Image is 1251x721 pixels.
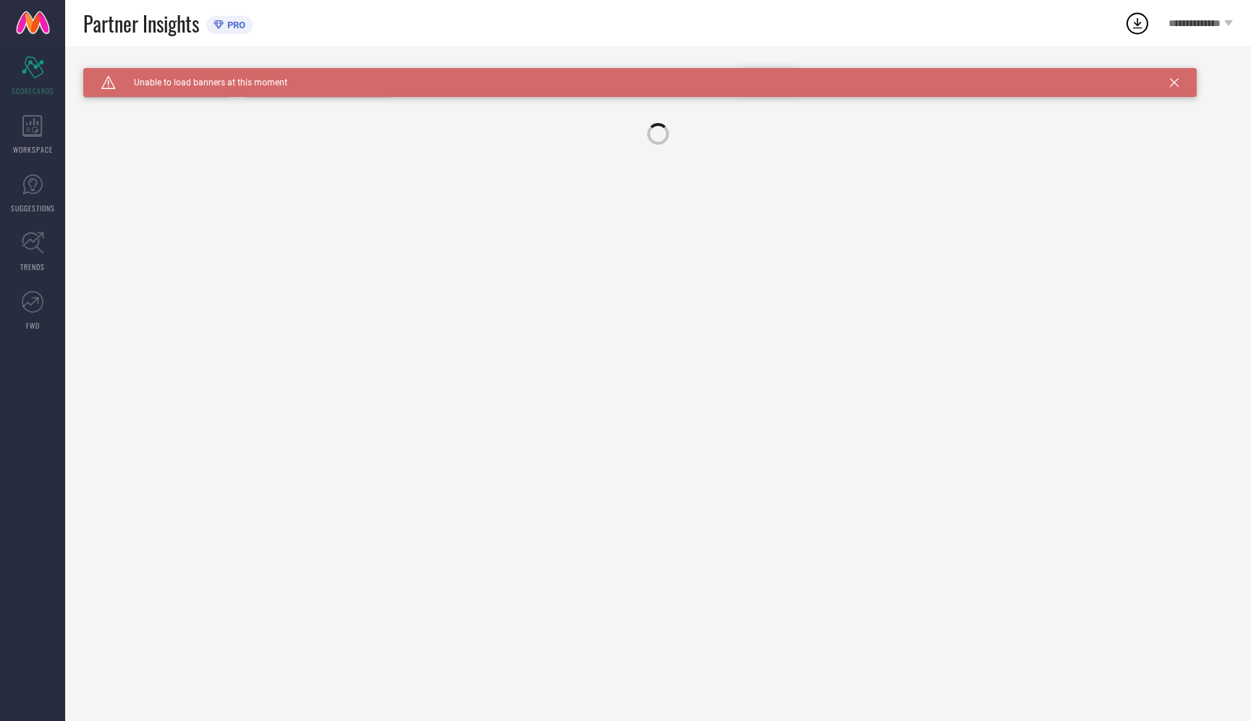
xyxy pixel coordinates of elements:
span: Unable to load banners at this moment [116,77,287,88]
div: Open download list [1124,10,1150,36]
span: FWD [26,320,40,331]
span: TRENDS [20,261,45,272]
span: SUGGESTIONS [11,203,55,214]
span: WORKSPACE [13,144,53,155]
span: PRO [224,20,245,30]
span: Partner Insights [83,9,199,38]
span: SCORECARDS [12,85,54,96]
div: Brand [83,68,228,78]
